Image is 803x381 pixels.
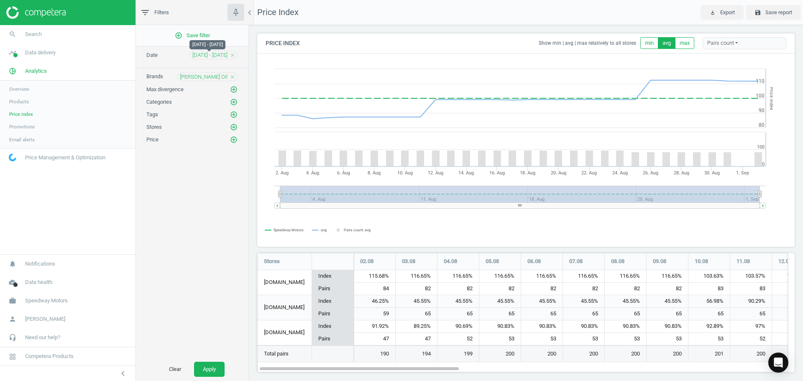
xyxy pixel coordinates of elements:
[709,9,716,16] i: play_for_work
[230,123,238,131] i: add_circle_outline
[5,63,20,79] i: pie_chart_outlined
[653,258,666,265] span: 09.08
[354,320,395,333] div: 91.92%
[605,320,646,333] div: 90.83%
[479,270,521,283] div: 116.65%
[146,111,158,118] span: Tags
[647,295,688,308] div: 45.55%
[569,350,598,358] span: 200
[5,256,20,272] i: notifications
[9,153,16,161] img: wGWNvw8QSZomAAAAABJRU5ErkJggg==
[437,333,479,345] div: 52
[25,334,60,341] span: Need our help?
[674,170,689,176] tspan: 28. Aug
[437,270,479,283] div: 116.65%
[768,353,788,373] div: Open Intercom Messenger
[563,283,604,295] div: 82
[437,283,479,295] div: 82
[551,170,566,176] tspan: 20. Aug
[354,270,395,283] div: 115.68%
[746,5,801,20] button: save Save report
[396,333,437,345] div: 47
[396,320,437,333] div: 89.25%
[230,111,238,118] i: add_circle_outline
[647,283,688,295] div: 82
[730,283,772,295] div: 83
[274,228,304,232] tspan: Speedway Motors
[612,170,628,176] tspan: 24. Aug
[306,170,319,176] tspan: 4. Aug
[5,311,20,327] i: person
[563,295,604,308] div: 45.55%
[521,333,563,345] div: 53
[230,86,238,93] i: add_circle_outline
[688,295,730,308] div: 56.98%
[9,111,33,118] span: Price index
[605,283,646,295] div: 82
[437,320,479,333] div: 90.69%
[360,350,389,358] span: 190
[489,170,505,176] tspan: 16. Aug
[762,161,765,167] text: 0
[396,308,437,320] div: 65
[230,52,235,58] i: close
[521,295,563,308] div: 45.55%
[479,308,521,320] div: 65
[730,333,772,345] div: 52
[704,170,720,176] tspan: 30. Aug
[258,295,312,320] div: [DOMAIN_NAME]
[737,258,750,265] span: 11.08
[5,274,20,290] i: cloud_done
[25,353,74,360] span: Competera Products
[479,283,521,295] div: 82
[756,78,765,84] text: 110
[396,270,437,283] div: 116.65%
[312,295,353,308] div: Index
[230,74,235,80] i: close
[611,350,640,358] span: 200
[258,270,312,295] div: [DOMAIN_NAME]
[486,350,514,358] span: 200
[521,283,563,295] div: 82
[611,258,624,265] span: 08.08
[520,170,535,176] tspan: 18. Aug
[276,170,289,176] tspan: 2. Aug
[397,170,413,176] tspan: 10. Aug
[759,107,765,113] text: 90
[640,37,658,49] button: min
[136,27,248,44] button: add_circle_outlineSave filter
[444,350,473,358] span: 199
[759,122,765,128] text: 80
[354,295,395,308] div: 46.25%
[230,136,238,144] button: add_circle_outline
[769,87,774,110] tspan: Price Index
[146,52,158,58] span: Date
[688,320,730,333] div: 92.89%
[756,93,765,99] text: 100
[146,124,162,130] span: Stores
[312,270,353,283] div: Index
[354,308,395,320] div: 59
[25,49,56,56] span: Data delivery
[720,9,735,16] span: Export
[25,279,52,286] span: Data health
[25,67,47,75] span: Analytics
[736,170,749,176] tspan: 1. Sep
[230,136,238,143] i: add_circle_outline
[257,7,299,17] span: Price Index
[695,258,708,265] span: 10.08
[458,170,474,176] tspan: 14. Aug
[230,98,238,106] button: add_circle_outline
[113,368,133,379] button: chevron_left
[194,362,225,377] button: Apply
[563,320,604,333] div: 90.83%
[146,86,184,92] span: Max divergence
[688,308,730,320] div: 65
[354,283,395,295] div: 84
[312,332,353,345] div: Pairs
[658,37,675,49] button: avg
[643,170,658,176] tspan: 26. Aug
[368,170,381,176] tspan: 8. Aug
[521,270,563,283] div: 116.65%
[675,37,694,49] button: max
